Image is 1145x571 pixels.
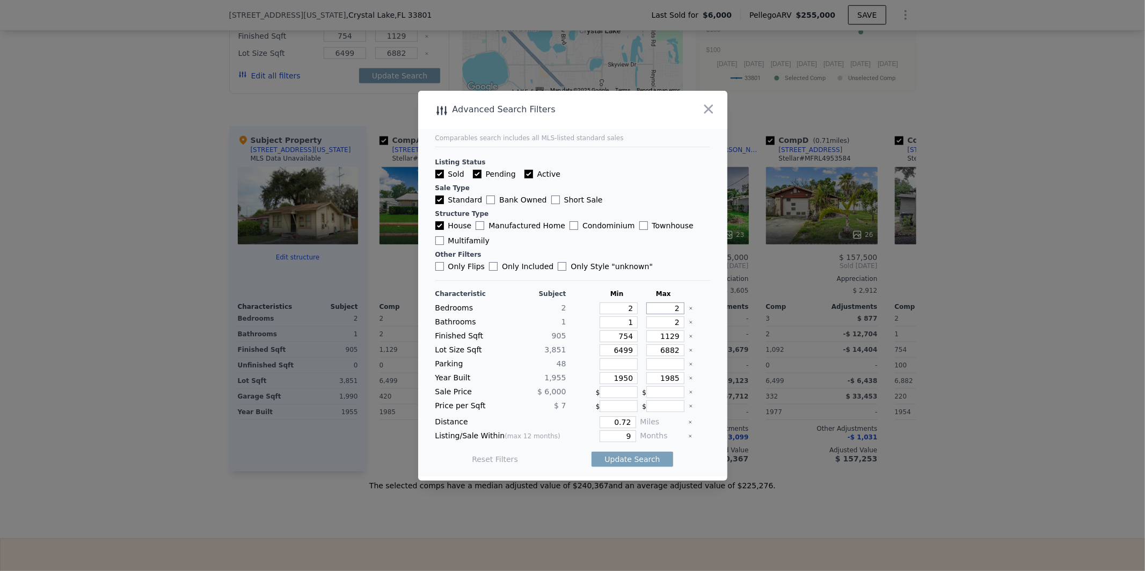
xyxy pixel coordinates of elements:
[435,416,566,428] div: Distance
[639,220,694,231] label: Townhouse
[689,320,693,324] button: Clear
[476,220,565,231] label: Manufactured Home
[503,290,566,298] div: Subject
[640,416,684,428] div: Miles
[689,390,693,394] button: Clear
[640,430,684,442] div: Months
[435,158,710,167] div: Listing Status
[688,434,692,438] button: Clear
[476,221,484,230] input: Manufactured Home
[537,387,566,396] span: $ 6,000
[435,430,566,442] div: Listing/Sale Within
[688,420,692,424] button: Clear
[570,220,635,231] label: Condominium
[473,169,516,179] label: Pending
[689,362,693,366] button: Clear
[472,454,518,465] button: Reset
[689,348,693,352] button: Clear
[435,170,444,178] input: Sold
[524,170,533,178] input: Active
[561,317,566,326] span: 1
[643,290,685,298] div: Max
[689,404,693,408] button: Clear
[558,261,653,272] label: Only Style " unknown "
[435,261,485,272] label: Only Flips
[435,196,444,204] input: Standard
[435,209,710,218] div: Structure Type
[570,221,578,230] input: Condominium
[486,196,495,204] input: Bank Owned
[596,386,638,398] div: $
[435,290,499,298] div: Characteristic
[489,261,553,272] label: Only Included
[689,376,693,380] button: Clear
[435,386,499,398] div: Sale Price
[435,344,499,356] div: Lot Size Sqft
[486,194,546,205] label: Bank Owned
[435,330,499,342] div: Finished Sqft
[639,221,648,230] input: Townhouse
[551,196,560,204] input: Short Sale
[435,221,444,230] input: House
[689,334,693,338] button: Clear
[544,373,566,382] span: 1,955
[596,290,638,298] div: Min
[435,169,464,179] label: Sold
[524,169,560,179] label: Active
[489,262,498,271] input: Only Included
[435,184,710,192] div: Sale Type
[552,331,566,340] span: 905
[435,236,444,245] input: Multifamily
[435,134,710,142] div: Comparables search includes all MLS-listed standard sales
[435,235,490,246] label: Multifamily
[435,194,483,205] label: Standard
[505,432,560,440] span: (max 12 months)
[435,372,499,384] div: Year Built
[544,345,566,354] span: 3,851
[418,102,666,117] div: Advanced Search Filters
[435,250,710,259] div: Other Filters
[689,306,693,310] button: Clear
[435,316,499,328] div: Bathrooms
[643,386,685,398] div: $
[596,400,638,412] div: $
[643,400,685,412] div: $
[561,303,566,312] span: 2
[592,452,673,467] button: Update Search
[435,400,499,412] div: Price per Sqft
[551,194,603,205] label: Short Sale
[435,358,499,370] div: Parking
[473,170,482,178] input: Pending
[435,302,499,314] div: Bedrooms
[557,359,566,368] span: 48
[435,262,444,271] input: Only Flips
[558,262,566,271] input: Only Style "unknown"
[554,401,566,410] span: $ 7
[435,220,472,231] label: House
